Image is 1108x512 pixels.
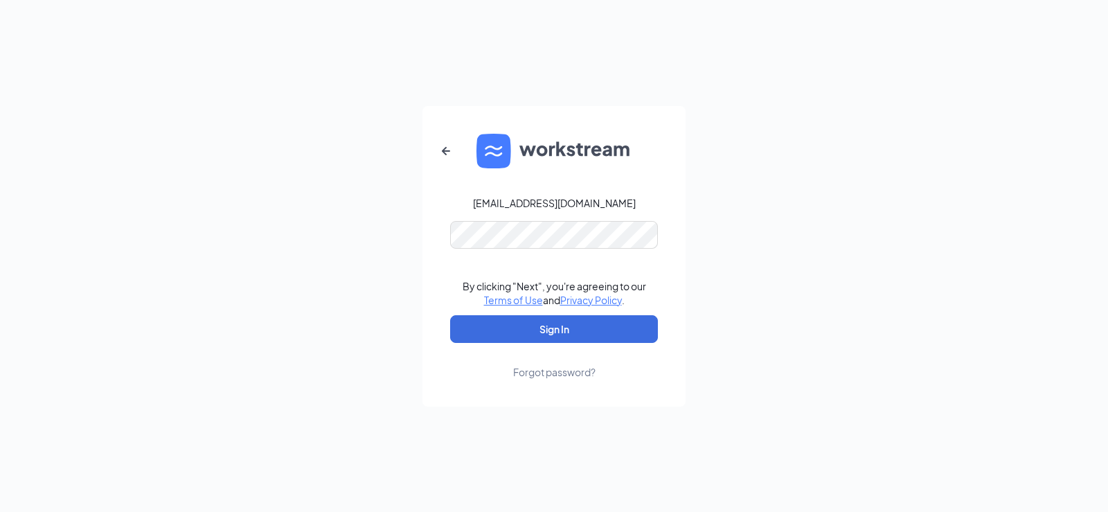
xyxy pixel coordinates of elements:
[473,196,636,210] div: [EMAIL_ADDRESS][DOMAIN_NAME]
[438,143,454,159] svg: ArrowLeftNew
[463,279,646,307] div: By clicking "Next", you're agreeing to our and .
[513,365,596,379] div: Forgot password?
[513,343,596,379] a: Forgot password?
[476,134,632,168] img: WS logo and Workstream text
[450,315,658,343] button: Sign In
[429,134,463,168] button: ArrowLeftNew
[484,294,543,306] a: Terms of Use
[560,294,622,306] a: Privacy Policy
